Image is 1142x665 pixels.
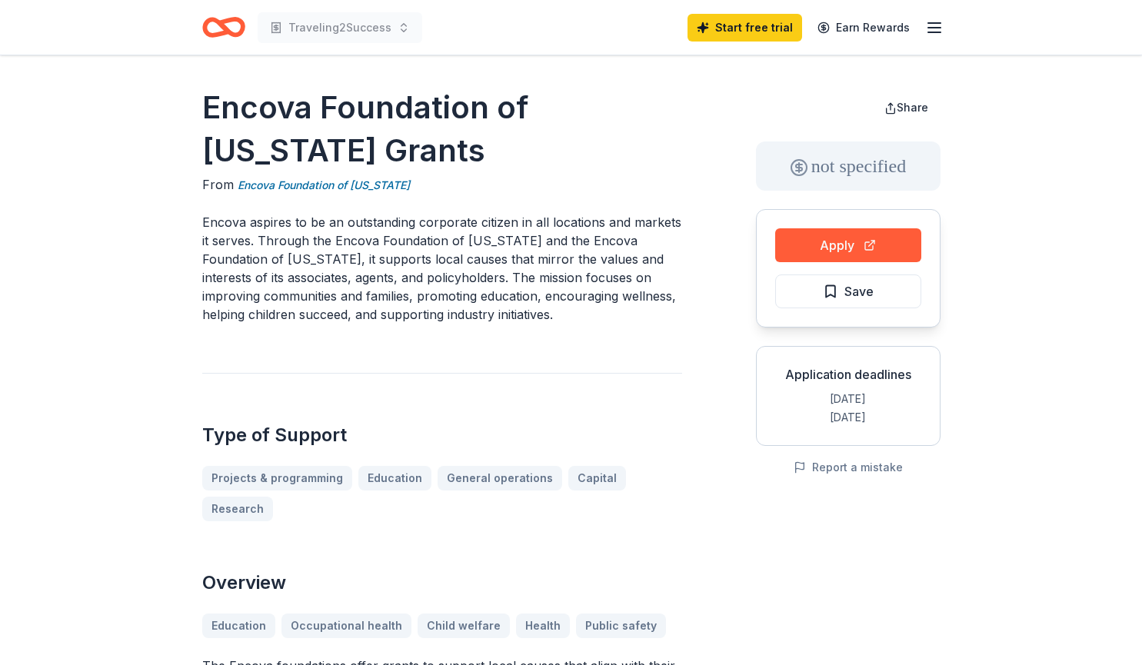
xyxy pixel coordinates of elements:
span: Traveling2Success [288,18,391,37]
a: Education [358,466,431,490]
a: Projects & programming [202,466,352,490]
a: Capital [568,466,626,490]
div: From [202,175,682,195]
a: Research [202,497,273,521]
button: Save [775,274,921,308]
a: General operations [438,466,562,490]
div: Application deadlines [769,365,927,384]
div: not specified [756,141,941,191]
span: Save [844,281,874,301]
h2: Type of Support [202,423,682,447]
a: Encova Foundation of [US_STATE] [238,176,410,195]
p: Encova aspires to be an outstanding corporate citizen in all locations and markets it serves. Thr... [202,213,682,324]
h1: Encova Foundation of [US_STATE] Grants [202,86,682,172]
button: Traveling2Success [258,12,422,43]
a: Home [202,9,245,45]
span: Share [897,101,928,114]
a: Earn Rewards [808,14,919,42]
button: Apply [775,228,921,262]
div: [DATE] [769,408,927,427]
div: [DATE] [769,390,927,408]
button: Share [872,92,941,123]
a: Start free trial [688,14,802,42]
button: Report a mistake [794,458,903,477]
h2: Overview [202,570,682,595]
